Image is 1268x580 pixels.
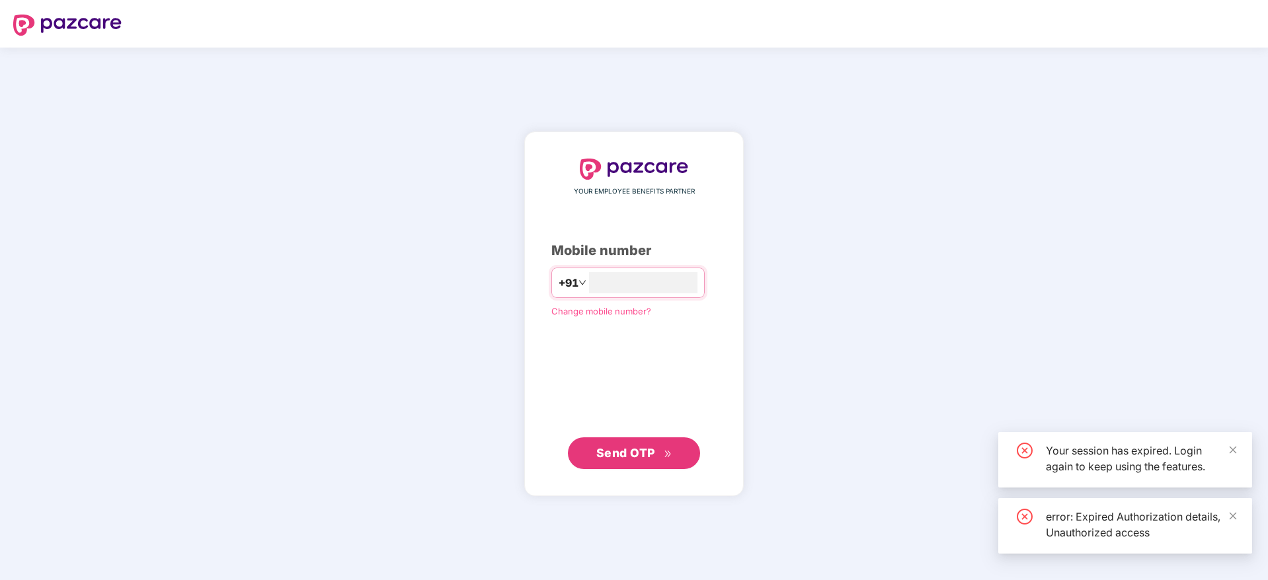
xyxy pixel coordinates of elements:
div: Mobile number [551,240,717,261]
span: close [1228,511,1238,521]
span: close [1228,445,1238,454]
span: down [578,279,586,287]
span: YOUR EMPLOYEE BENEFITS PARTNER [574,186,695,197]
div: error: Expired Authorization details, Unauthorized access [1046,509,1236,540]
img: logo [580,159,688,180]
span: +91 [559,275,578,291]
button: Send OTPdouble-right [568,437,700,469]
a: Change mobile number? [551,306,651,316]
img: logo [13,15,122,36]
span: double-right [664,450,672,458]
div: Your session has expired. Login again to keep using the features. [1046,443,1236,474]
span: Send OTP [596,446,655,460]
span: close-circle [1017,509,1033,525]
span: close-circle [1017,443,1033,458]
